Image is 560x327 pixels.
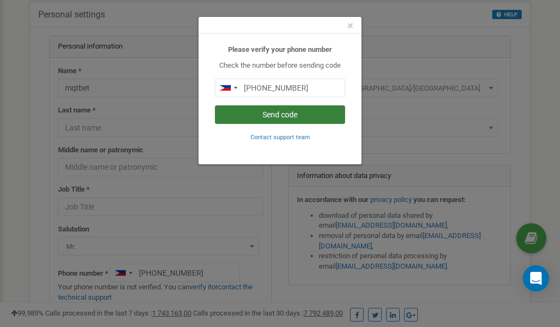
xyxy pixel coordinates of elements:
[250,134,310,141] small: Contact support team
[215,79,241,97] div: Telephone country code
[347,20,353,32] button: Close
[250,133,310,141] a: Contact support team
[523,265,549,292] div: Open Intercom Messenger
[215,61,345,71] p: Check the number before sending code
[347,19,353,32] span: ×
[228,45,332,53] b: Please verify your phone number
[215,79,345,97] input: 0905 123 4567
[215,105,345,124] button: Send code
